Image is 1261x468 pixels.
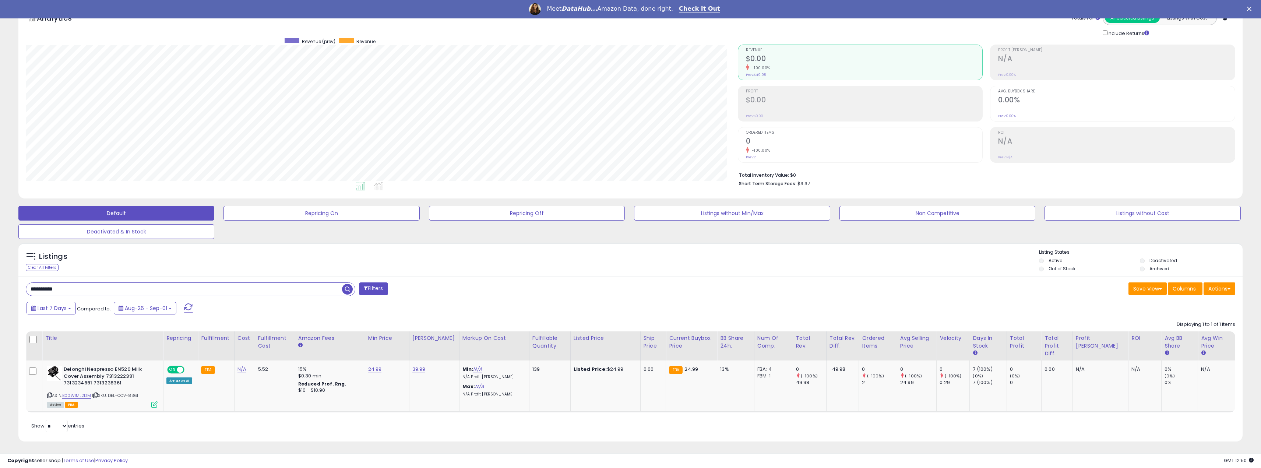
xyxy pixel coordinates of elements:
div: 7 (100%) [973,379,1006,386]
div: N/A [1076,366,1123,373]
div: 13% [720,366,749,373]
small: Avg Win Price. [1201,350,1205,356]
div: Total Rev. Diff. [829,334,856,350]
b: Listed Price: [574,366,607,373]
span: Compared to: [77,305,111,312]
span: | SKU: DEL-COV-8361 [92,393,138,398]
button: Save View [1128,282,1167,295]
li: $0 [739,170,1230,179]
div: 0.00 [644,366,660,373]
div: Ship Price [644,334,663,350]
small: (0%) [973,373,983,379]
button: Repricing On [223,206,419,221]
button: Non Competitive [839,206,1035,221]
small: Days In Stock. [973,350,977,356]
button: Actions [1204,282,1235,295]
div: Fulfillment [201,334,231,342]
strong: Copyright [7,457,34,464]
div: Repricing [166,334,195,342]
div: -49.98 [829,366,853,373]
span: ROI [998,131,1235,135]
a: Privacy Policy [95,457,128,464]
div: Total Profit [1010,334,1038,350]
a: 39.99 [412,366,426,373]
div: 15% [298,366,359,373]
small: Prev: $49.98 [746,73,766,77]
small: Prev: 2 [746,155,756,159]
div: seller snap | | [7,457,128,464]
div: Close [1247,7,1254,11]
div: 139 [532,366,565,373]
div: 24.99 [900,379,936,386]
small: (-100%) [905,373,922,379]
div: 0% [1165,366,1198,373]
small: -100.00% [749,148,770,153]
div: Title [45,334,160,342]
button: Repricing Off [429,206,625,221]
div: 49.98 [796,379,826,386]
small: Prev: $0.00 [746,114,763,118]
a: N/A [237,366,246,373]
a: Terms of Use [63,457,94,464]
p: Listing States: [1039,249,1243,256]
div: 0 [940,366,969,373]
div: Clear All Filters [26,264,59,271]
small: -100.00% [749,65,770,71]
button: Aug-26 - Sep-01 [114,302,176,314]
small: (-100%) [867,373,884,379]
button: Listings without Min/Max [634,206,830,221]
div: Fulfillable Quantity [532,334,567,350]
div: 0 [1010,366,1041,373]
div: BB Share 24h. [720,334,751,350]
h2: N/A [998,137,1235,147]
div: 2 [862,379,897,386]
div: Total Profit Diff. [1045,334,1070,358]
div: Displaying 1 to 1 of 1 items [1177,321,1235,328]
button: Listings without Cost [1045,206,1240,221]
small: FBA [669,366,683,374]
label: Out of Stock [1049,265,1075,272]
div: 0.00 [1045,366,1067,373]
small: (0%) [1165,373,1175,379]
div: Total Rev. [796,334,823,350]
a: B00WIML2DM [62,393,91,399]
div: Current Buybox Price [669,334,714,350]
div: Num of Comp. [757,334,790,350]
b: Total Inventory Value: [739,172,789,178]
div: Avg Selling Price [900,334,933,350]
div: Markup on Cost [462,334,526,342]
div: Listed Price [574,334,637,342]
div: Ordered Items [862,334,894,350]
span: Profit [PERSON_NAME] [998,48,1235,52]
div: $10 - $10.90 [298,387,359,394]
button: Deactivated & In Stock [18,224,214,239]
div: FBA: 4 [757,366,787,373]
div: Days In Stock [973,334,1003,350]
label: Archived [1149,265,1169,272]
small: Prev: N/A [998,155,1012,159]
div: Avg Win Price [1201,334,1232,350]
span: Revenue [356,38,376,45]
div: Cost [237,334,252,342]
span: Aug-26 - Sep-01 [125,305,167,312]
span: Revenue (prev) [302,38,335,45]
h2: 0 [746,137,983,147]
span: All listings currently available for purchase on Amazon [47,402,64,408]
div: [PERSON_NAME] [412,334,456,342]
div: ASIN: [47,366,158,407]
div: N/A [1131,366,1156,373]
p: N/A Profit [PERSON_NAME] [462,374,524,380]
span: Revenue [746,48,983,52]
span: 2025-09-9 12:50 GMT [1224,457,1254,464]
b: Max: [462,383,475,390]
div: 0 [900,366,936,373]
h5: Listings [39,251,67,262]
small: (-100%) [801,373,818,379]
label: Deactivated [1149,257,1177,264]
small: (-100%) [945,373,962,379]
h2: $0.00 [746,54,983,64]
div: 7 (100%) [973,366,1006,373]
p: N/A Profit [PERSON_NAME] [462,392,524,397]
i: DataHub... [561,5,597,12]
a: N/A [473,366,482,373]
